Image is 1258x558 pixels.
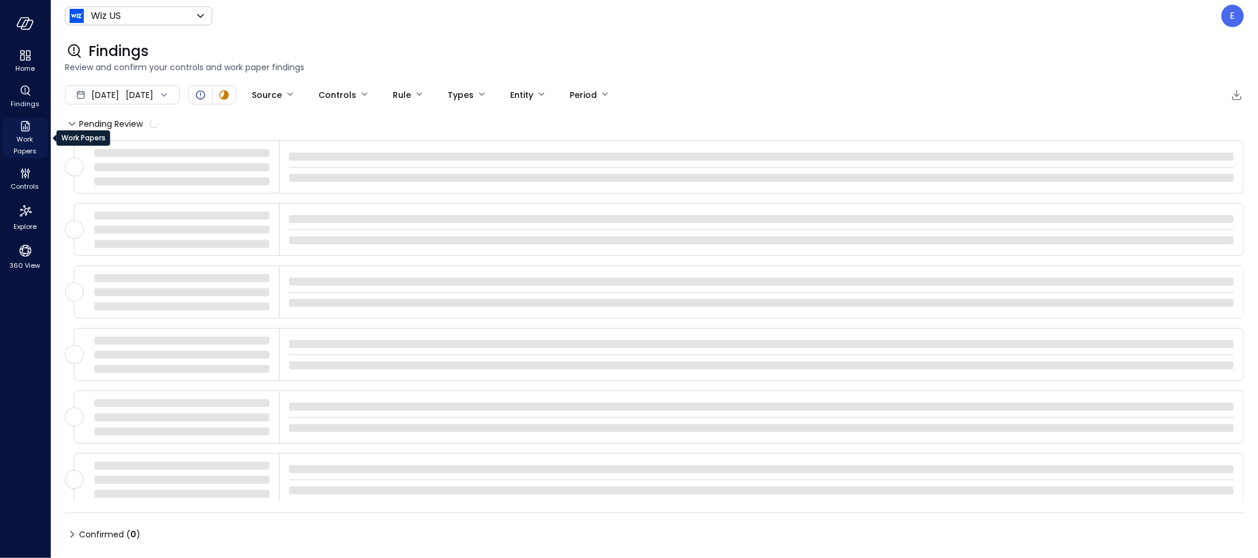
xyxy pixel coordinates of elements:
[14,221,37,232] span: Explore
[2,201,48,234] div: Explore
[2,83,48,111] div: Findings
[70,9,84,23] img: Icon
[570,85,597,105] div: Period
[1230,9,1236,23] p: E
[126,528,140,541] div: ( )
[7,133,43,157] span: Work Papers
[88,42,149,61] span: Findings
[79,114,159,133] span: Pending Review
[217,88,231,102] div: In Progress
[15,63,35,74] span: Home
[510,85,533,105] div: Entity
[2,241,48,273] div: 360 View
[2,118,48,158] div: Work Papers
[448,85,474,105] div: Types
[2,165,48,193] div: Controls
[57,130,110,146] div: Work Papers
[2,47,48,76] div: Home
[79,525,140,544] span: Confirmed
[318,85,356,105] div: Controls
[130,529,136,540] span: 0
[10,260,41,271] span: 360 View
[91,9,121,23] p: Wiz US
[149,119,160,129] span: calculating...
[252,85,282,105] div: Source
[91,88,119,101] span: [DATE]
[65,61,1244,74] span: Review and confirm your controls and work paper findings
[1221,5,1244,27] div: Eleanor Yehudai
[193,88,208,102] div: Open
[393,85,411,105] div: Rule
[11,98,40,110] span: Findings
[11,180,40,192] span: Controls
